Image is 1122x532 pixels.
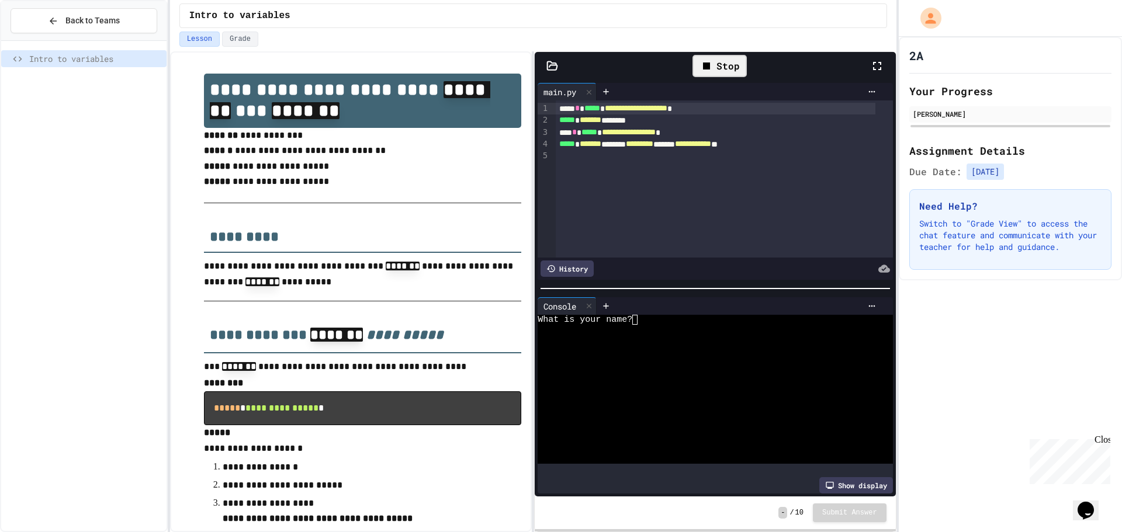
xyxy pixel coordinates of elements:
[11,8,157,33] button: Back to Teams
[909,47,923,64] h1: 2A
[795,508,804,517] span: 10
[5,5,81,74] div: Chat with us now!Close
[967,164,1004,180] span: [DATE]
[908,5,944,32] div: My Account
[179,32,220,47] button: Lesson
[909,142,1111,159] h2: Assignment Details
[538,83,597,100] div: main.py
[538,86,582,98] div: main.py
[538,150,549,162] div: 5
[538,138,549,150] div: 4
[189,9,290,23] span: Intro to variables
[909,83,1111,99] h2: Your Progress
[1073,485,1110,520] iframe: chat widget
[538,127,549,138] div: 3
[919,218,1102,253] p: Switch to "Grade View" to access the chat feature and communicate with your teacher for help and ...
[538,300,582,312] div: Console
[541,260,594,277] div: History
[919,199,1102,213] h3: Need Help?
[1025,434,1110,484] iframe: chat widget
[909,165,962,179] span: Due Date:
[789,508,794,517] span: /
[538,297,597,315] div: Console
[913,109,1108,119] div: [PERSON_NAME]
[538,103,549,114] div: 1
[778,507,787,519] span: -
[822,508,877,517] span: Submit Answer
[29,53,162,65] span: Intro to variables
[813,503,886,522] button: Submit Answer
[692,55,747,77] div: Stop
[538,315,632,325] span: What is your name?
[222,32,258,47] button: Grade
[538,114,549,126] div: 2
[819,477,893,493] div: Show display
[65,15,120,27] span: Back to Teams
